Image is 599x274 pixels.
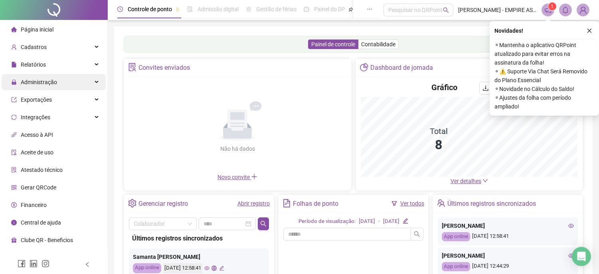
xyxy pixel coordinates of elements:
[361,41,395,47] span: Contabilidade
[138,61,190,75] div: Convites enviados
[21,149,53,156] span: Aceite de uso
[442,232,574,241] div: [DATE] 12:58:41
[293,197,338,211] div: Folhas de ponto
[482,85,489,91] span: download
[414,231,420,237] span: search
[431,82,457,93] h4: Gráfico
[283,199,291,207] span: file-text
[18,260,26,268] span: facebook
[451,178,488,184] a: Ver detalhes down
[494,85,594,93] span: ⚬ Novidade no Cálculo do Saldo!
[400,200,424,207] a: Ver todos
[447,197,536,211] div: Últimos registros sincronizados
[128,199,136,207] span: setting
[21,184,56,191] span: Gerar QRCode
[403,218,408,223] span: edit
[370,61,433,75] div: Dashboard de jornada
[11,27,17,32] span: home
[442,221,574,230] div: [PERSON_NAME]
[132,233,266,243] div: Últimos registros sincronizados
[11,79,17,85] span: lock
[21,79,57,85] span: Administração
[494,67,594,85] span: ⚬ ⚠️ Suporte Via Chat Será Removido do Plano Essencial
[175,7,180,12] span: pushpin
[219,266,224,271] span: edit
[163,263,202,273] div: [DATE] 12:58:41
[378,217,380,226] div: -
[494,93,594,111] span: ⚬ Ajustes da folha com período ampliado!
[11,167,17,173] span: solution
[299,217,356,226] div: Período de visualização:
[42,260,49,268] span: instagram
[551,4,554,9] span: 1
[359,217,375,226] div: [DATE]
[577,4,589,16] img: 25359
[11,185,17,190] span: qrcode
[11,97,17,103] span: export
[482,178,488,183] span: down
[442,232,470,241] div: App online
[360,63,368,71] span: pie-chart
[21,61,46,68] span: Relatórios
[442,251,574,260] div: [PERSON_NAME]
[21,219,61,226] span: Central de ajuda
[21,132,53,138] span: Acesso à API
[437,199,445,207] span: team
[383,217,399,226] div: [DATE]
[442,262,470,271] div: App online
[256,6,297,12] span: Gestão de férias
[128,6,172,12] span: Controle de ponto
[212,266,217,271] span: global
[21,114,50,120] span: Integrações
[133,263,161,273] div: App online
[451,178,481,184] span: Ver detalhes
[443,7,449,13] span: search
[21,26,53,33] span: Página inicial
[568,223,574,229] span: eye
[21,237,73,243] span: Clube QR - Beneficios
[217,174,257,180] span: Novo convite
[30,260,38,268] span: linkedin
[128,63,136,71] span: solution
[11,114,17,120] span: sync
[11,237,17,243] span: gift
[348,7,353,12] span: pushpin
[187,6,193,12] span: file-done
[314,6,345,12] span: Painel do DP
[304,6,309,12] span: dashboard
[367,6,372,12] span: ellipsis
[442,262,574,271] div: [DATE] 12:44:29
[458,6,537,14] span: [PERSON_NAME] - EMPIRE ASSESSORIA CONTÁBIL LTDA
[204,266,210,271] span: eye
[11,202,17,208] span: dollar
[11,150,17,155] span: audit
[494,41,594,67] span: ⚬ Mantenha o aplicativo QRPoint atualizado para evitar erros na assinatura da folha!
[85,262,90,267] span: left
[11,220,17,225] span: info-circle
[198,6,239,12] span: Admissão digital
[11,62,17,67] span: file
[260,221,267,227] span: search
[587,28,592,34] span: close
[568,253,574,258] span: eye
[251,173,257,180] span: plus
[311,41,355,47] span: Painel de controle
[11,44,17,50] span: user-add
[21,97,52,103] span: Exportações
[562,6,569,14] span: bell
[21,202,47,208] span: Financeiro
[237,200,270,207] a: Abrir registro
[494,26,523,35] span: Novidades !
[544,6,552,14] span: notification
[548,2,556,10] sup: 1
[117,6,123,12] span: clock-circle
[21,44,47,50] span: Cadastros
[572,247,591,266] div: Open Intercom Messenger
[246,6,251,12] span: sun
[133,252,265,261] div: Samanta [PERSON_NAME]
[11,132,17,138] span: api
[21,167,63,173] span: Atestado técnico
[138,197,188,211] div: Gerenciar registro
[391,201,397,206] span: filter
[201,144,274,153] div: Não há dados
